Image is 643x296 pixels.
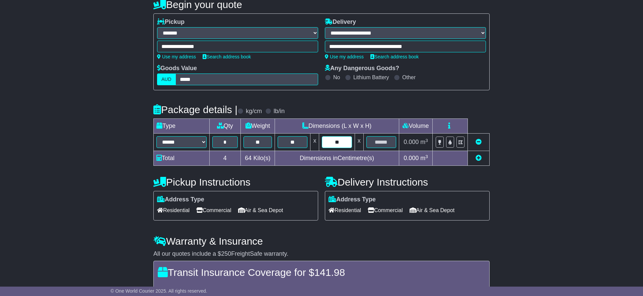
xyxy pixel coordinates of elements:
td: Kilo(s) [240,151,275,166]
label: Lithium Battery [353,74,389,81]
label: Any Dangerous Goods? [325,65,399,72]
span: m [420,139,428,145]
span: Residential [157,205,190,215]
span: Commercial [368,205,403,215]
td: Type [154,119,210,134]
td: Qty [210,119,241,134]
td: x [310,134,319,151]
a: Use my address [157,54,196,59]
td: Total [154,151,210,166]
td: Dimensions in Centimetre(s) [275,151,399,166]
label: Other [402,74,416,81]
a: Use my address [325,54,364,59]
label: Delivery [325,18,356,26]
label: Goods Value [157,65,197,72]
td: Dimensions (L x W x H) [275,119,399,134]
span: 141.98 [314,267,345,278]
span: 0.000 [404,155,419,161]
td: Weight [240,119,275,134]
a: Search address book [203,54,251,59]
td: Volume [399,119,432,134]
label: Pickup [157,18,185,26]
h4: Package details | [153,104,237,115]
sup: 3 [425,138,428,143]
span: 250 [221,250,231,257]
span: m [420,155,428,161]
label: kg/cm [246,108,262,115]
label: Address Type [329,196,376,203]
a: Add new item [476,155,482,161]
a: Remove this item [476,139,482,145]
span: 64 [245,155,252,161]
span: Air & Sea Depot [410,205,455,215]
label: No [333,74,340,81]
div: All our quotes include a $ FreightSafe warranty. [153,250,490,258]
sup: 3 [425,154,428,159]
td: 4 [210,151,241,166]
h4: Delivery Instructions [325,177,490,188]
label: Address Type [157,196,204,203]
h4: Warranty & Insurance [153,236,490,247]
h4: Transit Insurance Coverage for $ [158,267,485,278]
td: x [355,134,363,151]
label: AUD [157,73,176,85]
span: Residential [329,205,361,215]
span: Commercial [196,205,231,215]
span: Air & Sea Depot [238,205,283,215]
a: Search address book [370,54,419,59]
span: © One World Courier 2025. All rights reserved. [111,288,207,294]
label: lb/in [274,108,285,115]
h4: Pickup Instructions [153,177,318,188]
span: 0.000 [404,139,419,145]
